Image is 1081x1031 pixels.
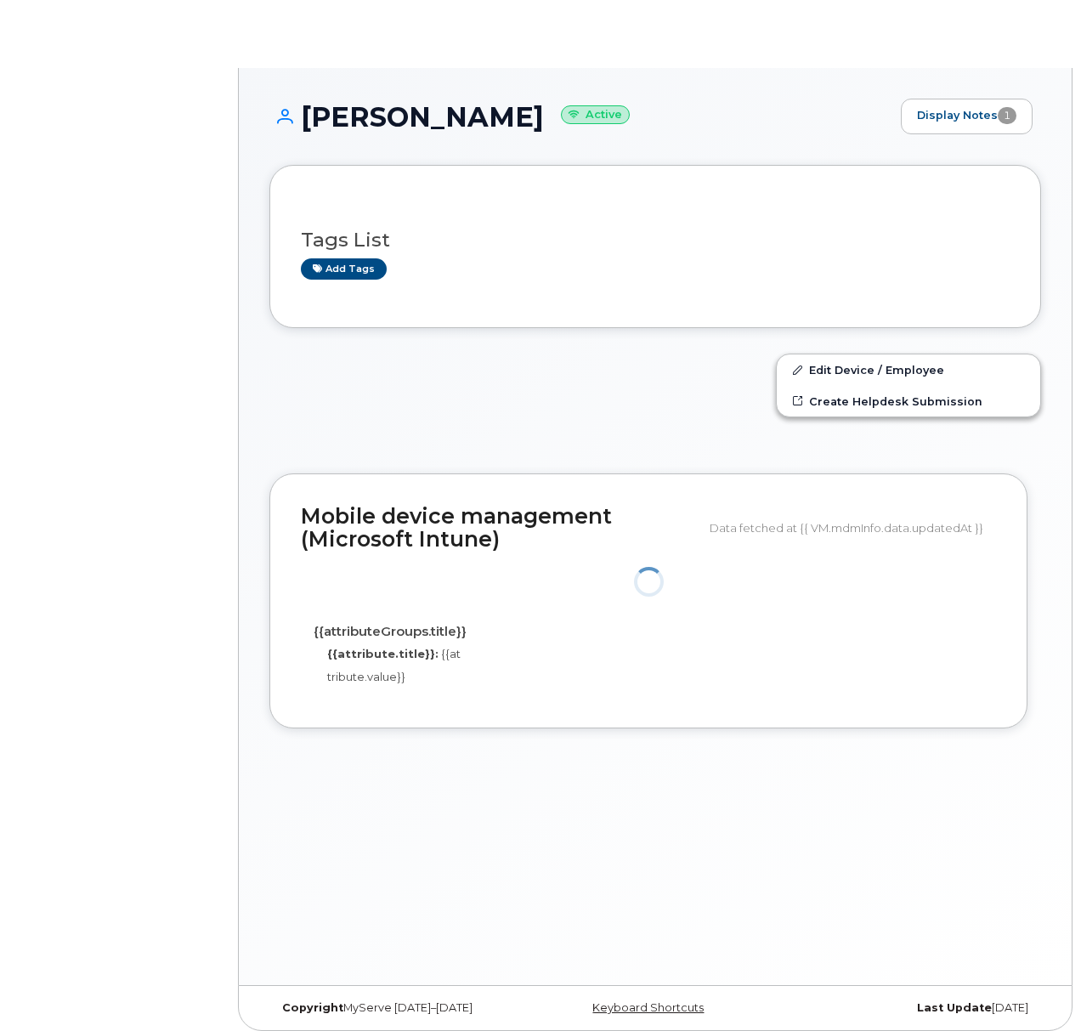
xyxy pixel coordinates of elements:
[282,1001,343,1014] strong: Copyright
[561,105,630,125] small: Active
[327,647,461,683] span: {{attribute.value}}
[784,1001,1041,1015] div: [DATE]
[710,512,996,544] div: Data fetched at {{ VM.mdmInfo.data.updatedAt }}
[901,99,1033,134] a: Display Notes1
[269,1001,527,1015] div: MyServe [DATE]–[DATE]
[301,505,697,552] h2: Mobile device management (Microsoft Intune)
[269,102,892,132] h1: [PERSON_NAME]
[327,646,439,662] label: {{attribute.title}}:
[301,258,387,280] a: Add tags
[777,354,1040,385] a: Edit Device / Employee
[592,1001,704,1014] a: Keyboard Shortcuts
[314,625,462,639] h4: {{attributeGroups.title}}
[998,107,1016,124] span: 1
[917,1001,992,1014] strong: Last Update
[301,229,1010,251] h3: Tags List
[777,386,1040,416] a: Create Helpdesk Submission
